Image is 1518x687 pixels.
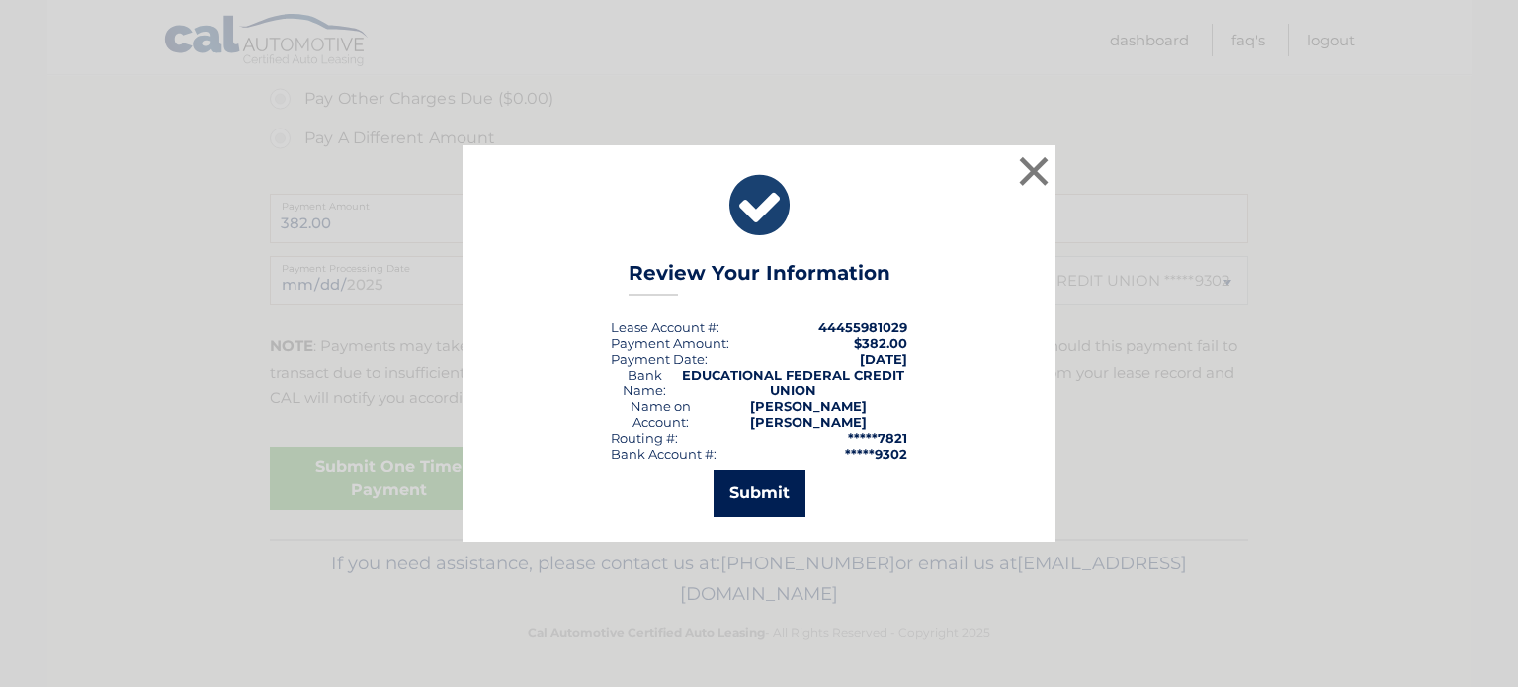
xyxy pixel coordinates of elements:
div: Name on Account: [611,398,711,430]
div: Lease Account #: [611,319,719,335]
div: Bank Name: [611,367,679,398]
strong: [PERSON_NAME] [PERSON_NAME] [750,398,867,430]
strong: EDUCATIONAL FEDERAL CREDIT UNION [682,367,904,398]
span: [DATE] [860,351,907,367]
div: Payment Amount: [611,335,729,351]
span: Payment Date [611,351,705,367]
button: Submit [714,470,805,517]
strong: 44455981029 [818,319,907,335]
button: × [1014,151,1054,191]
div: Bank Account #: [611,446,717,462]
h3: Review Your Information [629,261,890,296]
div: : [611,351,708,367]
span: $382.00 [854,335,907,351]
div: Routing #: [611,430,678,446]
